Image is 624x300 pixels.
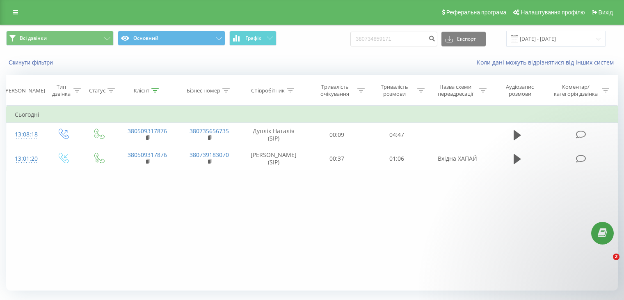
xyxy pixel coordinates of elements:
[229,31,277,46] button: Графік
[52,83,71,97] div: Тип дзвінка
[441,32,486,46] button: Експорт
[134,87,149,94] div: Клієнт
[613,254,619,260] span: 2
[552,83,600,97] div: Коментар/категорія дзвінка
[374,83,415,97] div: Тривалість розмови
[128,151,167,159] a: 380509317876
[4,87,45,94] div: [PERSON_NAME]
[521,9,585,16] span: Налаштування профілю
[307,147,367,171] td: 00:37
[496,83,544,97] div: Аудіозапис розмови
[6,31,114,46] button: Всі дзвінки
[596,254,616,273] iframe: Intercom live chat
[190,127,229,135] a: 380735656735
[367,123,426,147] td: 04:47
[20,35,47,42] span: Всі дзвінки
[118,31,225,46] button: Основний
[240,147,307,171] td: [PERSON_NAME] (SIP)
[15,151,37,167] div: 13:01:20
[89,87,105,94] div: Статус
[446,9,507,16] span: Реферальна програма
[426,147,488,171] td: Вхідна ХАПАЙ
[599,9,613,16] span: Вихід
[6,59,57,66] button: Скинути фільтри
[15,127,37,143] div: 13:08:18
[434,83,477,97] div: Назва схеми переадресації
[187,87,220,94] div: Бізнес номер
[240,123,307,147] td: Дуплік Наталія (SIP)
[245,35,261,41] span: Графік
[7,106,618,123] td: Сьогодні
[251,87,285,94] div: Співробітник
[350,32,437,46] input: Пошук за номером
[315,83,356,97] div: Тривалість очікування
[477,58,618,66] a: Коли дані можуть відрізнятися вiд інших систем
[128,127,167,135] a: 380509317876
[307,123,367,147] td: 00:09
[367,147,426,171] td: 01:06
[190,151,229,159] a: 380739183070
